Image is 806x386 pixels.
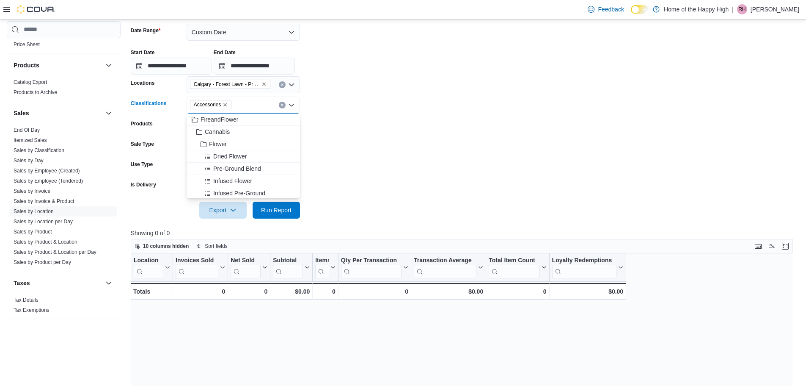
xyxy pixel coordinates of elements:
span: Sales by Product [14,228,52,235]
button: Run Report [253,202,300,219]
button: 10 columns hidden [131,241,193,251]
div: 0 [341,286,408,297]
a: Feedback [584,1,627,18]
button: Items Per Transaction [315,256,336,278]
input: Press the down key to open a popover containing a calendar. [131,58,212,75]
h3: Products [14,61,39,69]
a: Catalog Export [14,79,47,85]
button: Taxes [14,279,102,287]
div: Pricing [7,39,121,53]
button: Subtotal [273,256,310,278]
div: Total Item Count [489,256,539,278]
span: Sales by Classification [14,147,64,154]
span: Infused Pre-Ground [213,189,265,197]
div: Location [134,256,163,278]
button: Clear input [279,102,286,108]
p: | [732,4,734,14]
div: Subtotal [273,256,303,278]
span: RH [738,4,745,14]
span: Sales by Employee (Tendered) [14,178,83,184]
div: Totals [133,286,170,297]
button: Infused Flower [187,175,300,187]
span: Accessories [194,100,221,109]
span: Calgary - Forest Lawn - Prairie Records [194,80,260,89]
div: $0.00 [273,286,310,297]
button: Transaction Average [414,256,483,278]
button: Remove Accessories from selection in this group [223,102,228,107]
span: Run Report [261,206,292,214]
button: Infused Pre-Ground [187,187,300,200]
a: Sales by Invoice & Product [14,198,74,204]
h3: Sales [14,109,29,117]
button: Clear input [279,81,286,88]
span: Flower [209,140,227,148]
button: Cannabis [187,126,300,138]
a: Sales by Classification [14,147,64,153]
h3: Taxes [14,279,30,287]
button: Pre-Ground Blend [187,163,300,175]
button: Qty Per Transaction [341,256,408,278]
span: Sales by Day [14,157,44,164]
button: Products [104,60,114,70]
button: Sales [104,108,114,118]
span: Tax Details [14,297,39,303]
a: Sales by Employee (Tendered) [14,178,83,184]
div: $0.00 [552,286,623,297]
label: Date Range [131,27,161,34]
button: Total Item Count [489,256,546,278]
button: Loyalty Redemptions [552,256,623,278]
button: Net Sold [231,256,267,278]
p: Home of the Happy High [664,4,729,14]
span: Feedback [598,5,624,14]
div: $0.00 [414,286,483,297]
a: Sales by Product & Location per Day [14,249,96,255]
a: Products to Archive [14,89,57,95]
button: Invoices Sold [176,256,225,278]
div: Sales [7,125,121,271]
a: Sales by Invoice [14,188,50,194]
span: Pre-Ground Blend [213,164,261,173]
label: Locations [131,80,155,86]
div: Loyalty Redemptions [552,256,616,278]
a: Sales by Product per Day [14,259,71,265]
button: Display options [767,241,777,251]
span: Sales by Product & Location [14,239,77,245]
button: Taxes [104,278,114,288]
span: Export [204,202,242,219]
span: End Of Day [14,127,40,133]
div: Loyalty Redemptions [552,256,616,264]
div: Taxes [7,295,121,319]
label: Use Type [131,161,153,168]
div: Invoices Sold [176,256,218,278]
a: Price Sheet [14,42,40,47]
label: Start Date [131,49,155,56]
div: Rebecca Harper [737,4,747,14]
span: Cannabis [205,128,230,136]
button: Close list of options [288,102,295,108]
span: Infused Flower [213,177,252,185]
button: Enter fullscreen [780,241,790,251]
span: Sales by Location [14,208,54,215]
span: Sales by Product & Location per Day [14,249,96,255]
span: Price Sheet [14,41,40,48]
div: Subtotal [273,256,303,264]
label: Is Delivery [131,181,156,188]
div: Net Sold [231,256,261,264]
button: Custom Date [187,24,300,41]
a: Sales by Product [14,229,52,235]
label: Classifications [131,100,167,107]
button: Flower [187,138,300,150]
span: Catalog Export [14,79,47,86]
div: 0 [176,286,225,297]
span: Products to Archive [14,89,57,96]
div: Net Sold [231,256,261,278]
span: FireandFlower [201,115,238,124]
div: 0 [315,286,336,297]
a: Tax Exemptions [14,307,50,313]
button: Remove Calgary - Forest Lawn - Prairie Records from selection in this group [261,82,267,87]
a: Itemized Sales [14,137,47,143]
button: Open list of options [288,81,295,88]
